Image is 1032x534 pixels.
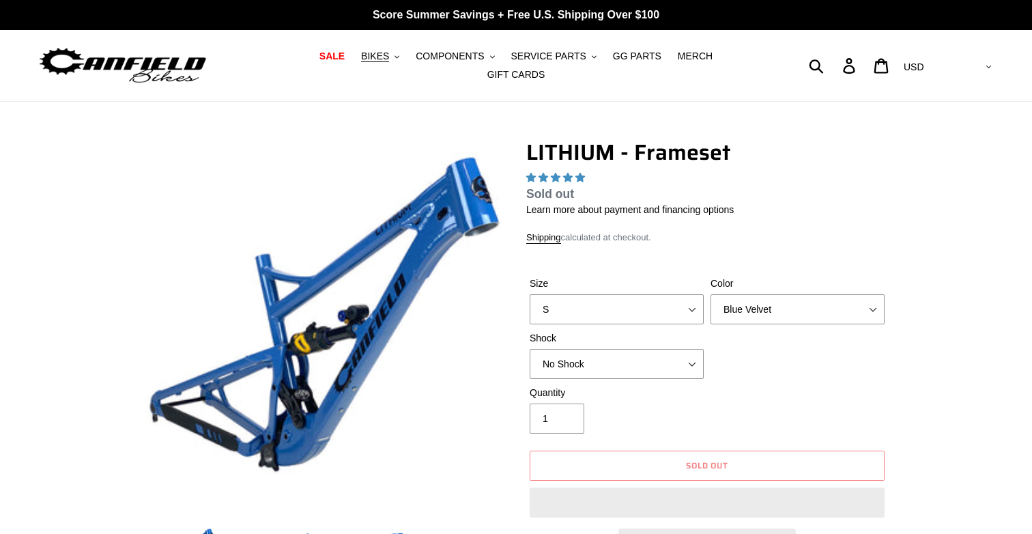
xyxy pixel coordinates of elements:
span: Sold out [526,187,574,201]
input: Search [816,51,851,81]
span: BIKES [361,51,389,62]
img: Canfield Bikes [38,44,208,87]
button: SERVICE PARTS [504,47,603,66]
a: GG PARTS [606,47,668,66]
button: Sold out [530,451,885,481]
span: 5.00 stars [526,172,588,183]
a: SALE [313,47,352,66]
button: BIKES [354,47,406,66]
label: Color [711,277,885,291]
span: COMPONENTS [416,51,484,62]
label: Size [530,277,704,291]
a: MERCH [671,47,719,66]
span: Sold out [686,459,729,472]
a: Shipping [526,232,561,244]
div: calculated at checkout. [526,231,888,244]
span: SALE [319,51,345,62]
a: Learn more about payment and financing options [526,204,734,215]
h1: LITHIUM - Frameset [526,139,888,165]
label: Shock [530,331,704,346]
span: SERVICE PARTS [511,51,586,62]
a: GIFT CARDS [481,66,552,84]
img: LITHIUM - Frameset [147,142,503,498]
span: GG PARTS [613,51,661,62]
span: MERCH [678,51,713,62]
label: Quantity [530,386,704,400]
span: GIFT CARDS [487,69,545,81]
button: COMPONENTS [409,47,501,66]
